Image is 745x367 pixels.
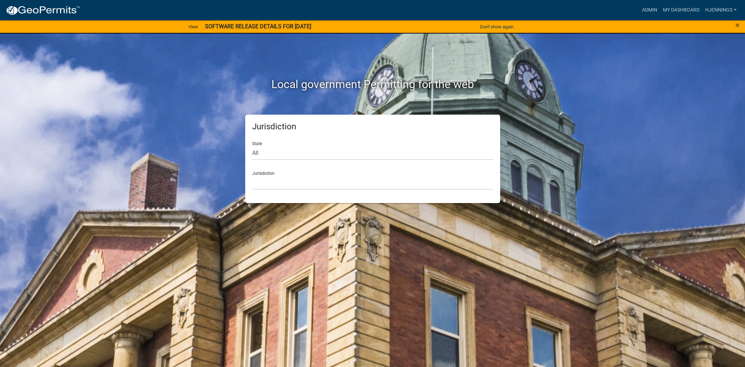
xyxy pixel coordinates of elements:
[702,3,739,17] a: hjennings
[477,21,516,33] button: Don't show again
[205,23,311,30] strong: SOFTWARE RELEASE DETAILS FOR [DATE]
[735,21,740,29] button: Close
[179,78,567,91] h2: Local government Permitting for the web
[252,122,493,132] h5: Jurisdiction
[660,3,702,17] a: My Dashboard
[639,3,660,17] a: Admin
[735,20,740,30] span: ×
[185,21,201,33] a: View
